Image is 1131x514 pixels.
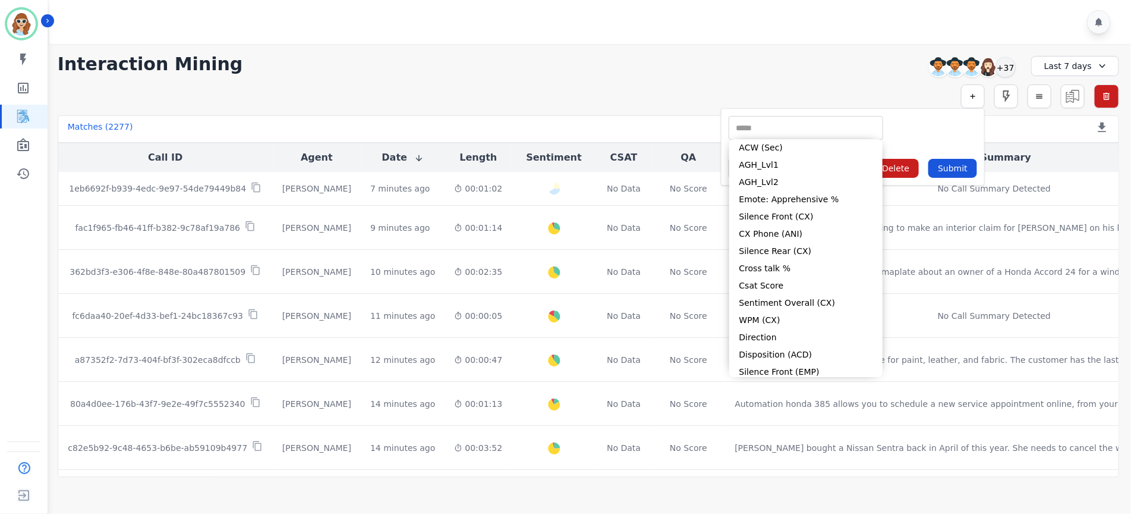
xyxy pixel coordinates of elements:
li: WPM (CX) [729,312,883,329]
div: Last 7 days [1031,56,1119,76]
button: Call Summary [957,151,1031,165]
ul: selected options [732,122,880,134]
li: Direction [729,329,883,346]
div: No Data [606,310,642,322]
div: 00:01:13 [454,398,502,410]
p: fac1f965-fb46-41ff-b382-9c78af19a786 [75,222,240,234]
button: Length [459,151,497,165]
div: 7 minutes ago [370,183,430,195]
h1: Interaction Mining [58,54,243,75]
div: [PERSON_NAME] [282,222,351,234]
div: 00:00:47 [454,354,502,366]
div: No Data [606,354,642,366]
li: CX Phone (ANI) [729,225,883,243]
div: Matches ( 2277 ) [68,121,133,137]
div: No Score [670,266,707,278]
li: Silence Rear (CX) [729,243,883,260]
button: Submit [928,159,977,178]
div: 9 minutes ago [370,222,430,234]
div: No Score [670,222,707,234]
button: Date [382,151,424,165]
div: No Data [606,442,642,454]
p: a87352f2-7d73-404f-bf3f-302eca8dfccb [75,354,241,366]
div: No Score [670,442,707,454]
div: 14 minutes ago [370,442,435,454]
li: Silence Front (CX) [729,208,883,225]
div: +37 [995,57,1016,77]
div: No Score [670,310,707,322]
div: 11 minutes ago [370,310,435,322]
div: [PERSON_NAME] [282,310,351,322]
div: No Data [606,266,642,278]
div: [PERSON_NAME] [282,442,351,454]
li: AGH_Lvl2 [729,174,883,191]
p: fc6daa40-20ef-4d33-bef1-24bc18367c93 [72,310,243,322]
li: Emote: Apprehensive % [729,191,883,208]
div: No Data [606,398,642,410]
div: 00:01:14 [454,222,502,234]
div: 12 minutes ago [370,354,435,366]
div: [PERSON_NAME] [282,183,351,195]
li: Silence Front (EMP) [729,363,883,381]
p: c82e5b92-9c48-4653-b6be-ab59109b4977 [68,442,247,454]
div: [PERSON_NAME] [282,266,351,278]
div: 00:00:05 [454,310,502,322]
div: 14 minutes ago [370,398,435,410]
button: CSAT [610,151,638,165]
div: No Data [606,183,642,195]
div: 00:03:52 [454,442,502,454]
li: Disposition (ACD) [729,346,883,363]
p: 362bd3f3-e306-4f8e-848e-80a487801509 [70,266,245,278]
img: Bordered avatar [7,10,36,38]
div: [PERSON_NAME] [282,354,351,366]
p: 80a4d0ee-176b-43f7-9e2e-49f7c5552340 [70,398,245,410]
div: No Score [670,183,707,195]
button: Delete [872,159,919,178]
div: No Score [670,354,707,366]
li: Cross talk % [729,260,883,277]
li: ACW (Sec) [729,139,883,156]
div: [PERSON_NAME] [282,398,351,410]
div: No Data [606,222,642,234]
div: 00:01:02 [454,183,502,195]
p: 1eb6692f-b939-4edc-9e97-54de79449b84 [69,183,246,195]
button: Call ID [148,151,182,165]
li: AGH_Lvl1 [729,156,883,174]
button: Agent [301,151,333,165]
div: No Score [670,398,707,410]
div: 10 minutes ago [370,266,435,278]
button: Sentiment [526,151,581,165]
li: Sentiment Overall (CX) [729,294,883,312]
div: 00:02:35 [454,266,502,278]
button: QA [681,151,696,165]
li: Csat Score [729,277,883,294]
